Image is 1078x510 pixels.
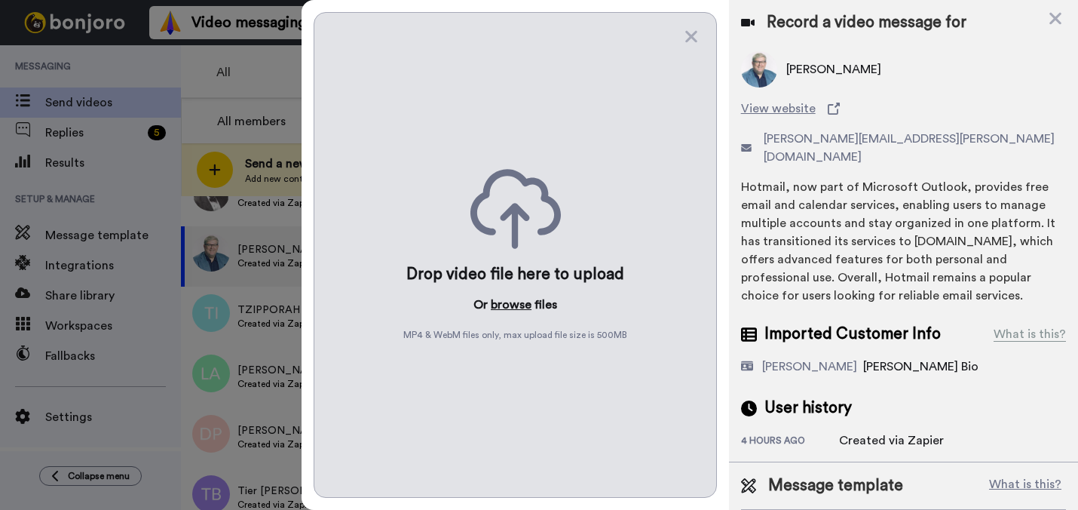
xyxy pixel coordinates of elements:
[741,100,1066,118] a: View website
[764,397,852,419] span: User history
[994,325,1066,343] div: What is this?
[403,329,627,341] span: MP4 & WebM files only, max upload file size is 500 MB
[491,296,531,314] button: browse
[406,264,624,285] div: Drop video file here to upload
[473,296,557,314] p: Or files
[741,178,1066,305] div: Hotmail, now part of Microsoft Outlook, provides free email and calendar services, enabling users...
[863,361,978,373] span: [PERSON_NAME] Bio
[762,358,857,376] div: [PERSON_NAME]
[764,130,1066,166] span: [PERSON_NAME][EMAIL_ADDRESS][PERSON_NAME][DOMAIN_NAME]
[764,323,941,346] span: Imported Customer Info
[741,435,839,450] div: 4 hours ago
[839,432,944,450] div: Created via Zapier
[768,475,903,497] span: Message template
[985,475,1066,497] button: What is this?
[741,100,816,118] span: View website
